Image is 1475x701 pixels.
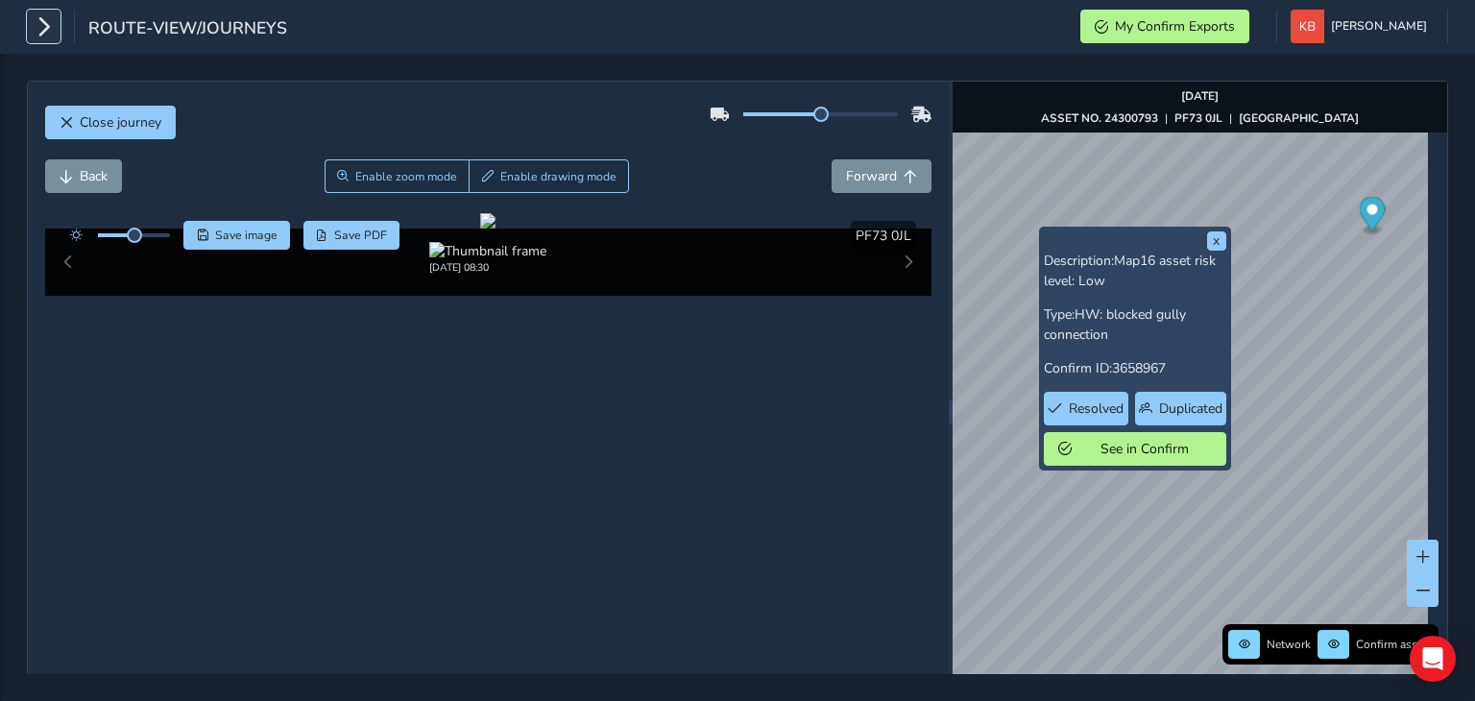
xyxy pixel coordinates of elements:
[1356,637,1433,652] span: Confirm assets
[215,228,278,243] span: Save image
[1044,251,1226,291] p: Description:
[1044,392,1129,425] button: Resolved
[45,159,122,193] button: Back
[1331,10,1427,43] span: [PERSON_NAME]
[429,242,546,260] img: Thumbnail frame
[1069,399,1124,418] span: Resolved
[88,16,287,43] span: route-view/journeys
[429,260,546,275] div: [DATE] 08:30
[1359,197,1385,236] div: Map marker
[1135,392,1225,425] button: Duplicated
[1041,110,1359,126] div: | |
[1044,305,1186,344] span: HW: blocked gully connection
[334,228,387,243] span: Save PDF
[832,159,931,193] button: Forward
[325,159,470,193] button: Zoom
[500,169,617,184] span: Enable drawing mode
[1078,440,1212,458] span: See in Confirm
[1291,10,1324,43] img: diamond-layout
[1112,359,1166,377] span: 3658967
[1044,304,1226,345] p: Type:
[1159,399,1222,418] span: Duplicated
[1044,432,1226,466] button: See in Confirm
[303,221,400,250] button: PDF
[1041,110,1158,126] strong: ASSET NO. 24300793
[1174,110,1222,126] strong: PF73 0JL
[1207,231,1226,251] button: x
[1239,110,1359,126] strong: [GEOGRAPHIC_DATA]
[80,113,161,132] span: Close journey
[1080,10,1249,43] button: My Confirm Exports
[45,106,176,139] button: Close journey
[1291,10,1434,43] button: [PERSON_NAME]
[1267,637,1311,652] span: Network
[469,159,629,193] button: Draw
[80,167,108,185] span: Back
[183,221,290,250] button: Save
[355,169,457,184] span: Enable zoom mode
[1115,17,1235,36] span: My Confirm Exports
[1410,636,1456,682] div: Open Intercom Messenger
[856,227,911,245] span: PF73 0JL
[1181,88,1219,104] strong: [DATE]
[846,167,897,185] span: Forward
[1044,358,1226,378] p: Confirm ID:
[1044,252,1216,290] span: Map16 asset risk level: Low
